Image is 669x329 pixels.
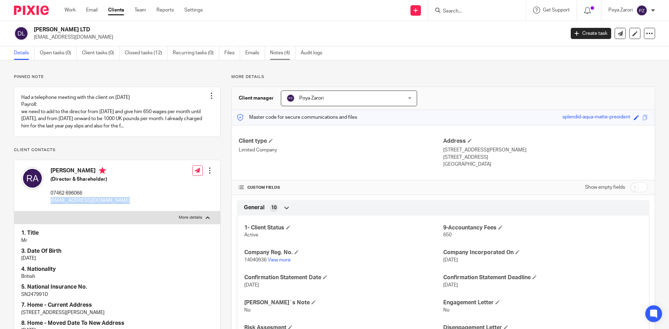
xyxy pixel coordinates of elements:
span: No [244,308,251,313]
a: Notes (4) [270,46,295,60]
span: General [244,204,264,211]
span: 650 [443,233,452,237]
h2: [PERSON_NAME] LTD [34,26,455,33]
img: Pixie [14,6,49,15]
p: [DATE] [21,255,213,262]
img: svg%3E [636,5,647,16]
h4: 1- Client Status [244,224,443,232]
h4: [PERSON_NAME] [51,167,130,176]
a: Clients [108,7,124,14]
a: Work [64,7,76,14]
h4: 3. Date Of Birth [21,248,213,255]
a: Audit logs [301,46,328,60]
h4: Company Reg. No. [244,249,443,256]
span: Poya Zarori [299,96,324,101]
p: SN247991D [21,291,213,298]
p: Pinned note [14,74,221,80]
a: Client tasks (0) [82,46,120,60]
a: Emails [245,46,265,60]
p: [EMAIL_ADDRESS][DOMAIN_NAME] [34,34,560,41]
a: Email [86,7,98,14]
h4: CUSTOM FIELDS [239,185,443,190]
h4: Engagement Letter [443,299,642,306]
label: Show empty fields [585,184,625,191]
p: [EMAIL_ADDRESS][DOMAIN_NAME] [51,197,130,204]
a: Settings [184,7,203,14]
p: British [21,273,213,280]
h4: Address [443,138,648,145]
a: Closed tasks (12) [125,46,168,60]
span: [DATE] [443,258,458,263]
a: Details [14,46,34,60]
p: More details [179,215,202,220]
a: Recurring tasks (0) [173,46,219,60]
p: 07462 696066 [51,190,130,197]
a: View more [268,258,291,263]
p: Poya Zarori [608,7,633,14]
a: Open tasks (0) [40,46,77,60]
img: svg%3E [21,167,44,189]
span: 10 [271,204,277,211]
a: Files [224,46,240,60]
a: Create task [571,28,611,39]
p: [STREET_ADDRESS] [443,154,648,161]
h4: 8. Home - Moved Date To New Address [21,320,213,327]
span: 14040936 [244,258,267,263]
span: No [443,308,449,313]
h4: Confirmation Statement Deadline [443,274,642,281]
h3: Client manager [239,95,274,102]
p: More details [231,74,655,80]
input: Search [442,8,505,15]
p: Client contacts [14,147,221,153]
div: splendid-aqua-matte-president [562,113,630,122]
p: [STREET_ADDRESS][PERSON_NAME] [21,309,213,316]
p: [GEOGRAPHIC_DATA] [443,161,648,168]
h5: (Director & Shareholder) [51,176,130,183]
h4: 9-Accountancy Fees [443,224,642,232]
h4: 1. Title [21,229,213,237]
a: Team [134,7,146,14]
p: Master code for secure communications and files [237,114,357,121]
h4: Confirmation Statement Date [244,274,443,281]
p: Limited Company [239,147,443,154]
span: [DATE] [244,283,259,288]
h4: [PERSON_NAME]`s Note [244,299,443,306]
h4: 7. Home - Current Address [21,301,213,309]
span: Get Support [543,8,570,13]
span: Active [244,233,258,237]
h4: Company Incorporated On [443,249,642,256]
h4: 5. National Insurance No. [21,283,213,291]
i: Primary [99,167,106,174]
a: Reports [156,7,174,14]
img: svg%3E [14,26,29,41]
p: Mr [21,237,213,244]
span: [DATE] [443,283,458,288]
img: svg%3E [286,94,295,102]
h4: 4. Nationality [21,266,213,273]
h4: Client type [239,138,443,145]
p: [STREET_ADDRESS][PERSON_NAME] [443,147,648,154]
